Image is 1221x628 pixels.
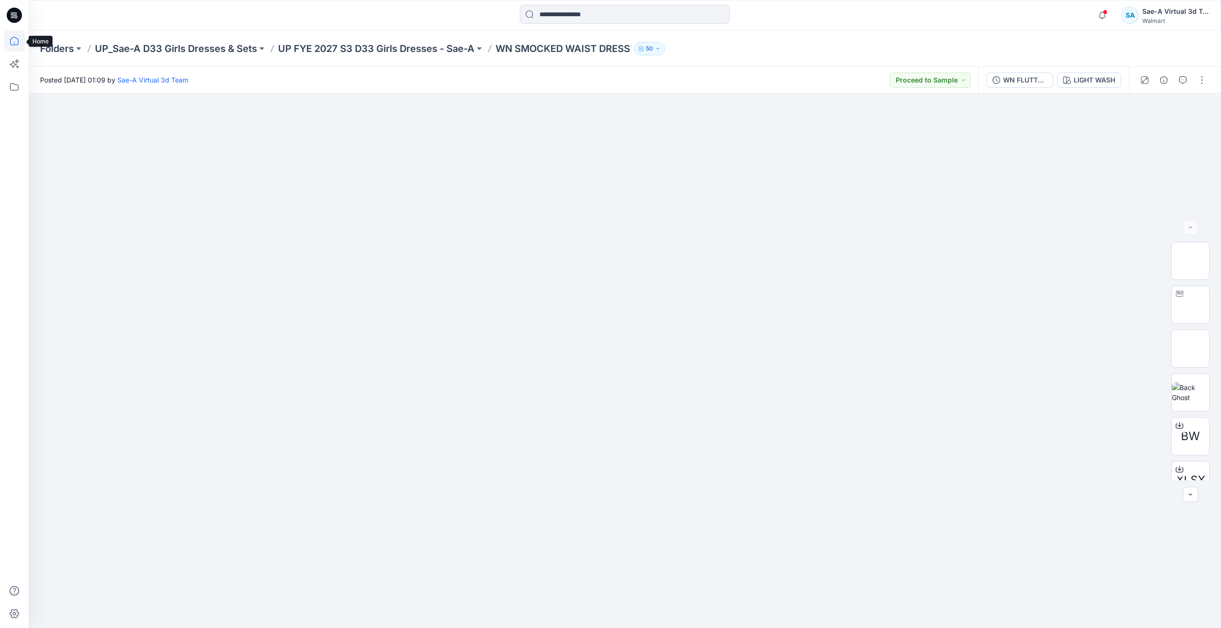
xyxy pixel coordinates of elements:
[40,42,74,55] a: Folders
[278,42,475,55] a: UP FYE 2027 S3 D33 Girls Dresses - Sae-A
[95,42,257,55] a: UP_Sae-A D33 Girls Dresses & Sets
[1156,72,1171,88] button: Details
[1181,428,1200,445] span: BW
[117,76,188,84] a: Sae-A Virtual 3d Team
[1121,7,1138,24] div: SA
[634,42,665,55] button: 50
[1142,6,1209,17] div: Sae-A Virtual 3d Team
[986,72,1053,88] button: WN FLUTTER DRESS_Colors
[1003,75,1047,85] div: WN FLUTTER DRESS_Colors
[40,75,188,85] span: Posted [DATE] 01:09 by
[1142,17,1209,24] div: Walmart
[1172,382,1209,402] img: Back Ghost
[1057,72,1121,88] button: LIGHT WASH
[1176,472,1205,489] span: XLSX
[1074,75,1115,85] div: LIGHT WASH
[496,42,630,55] p: WN SMOCKED WAIST DRESS
[646,43,653,54] p: 50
